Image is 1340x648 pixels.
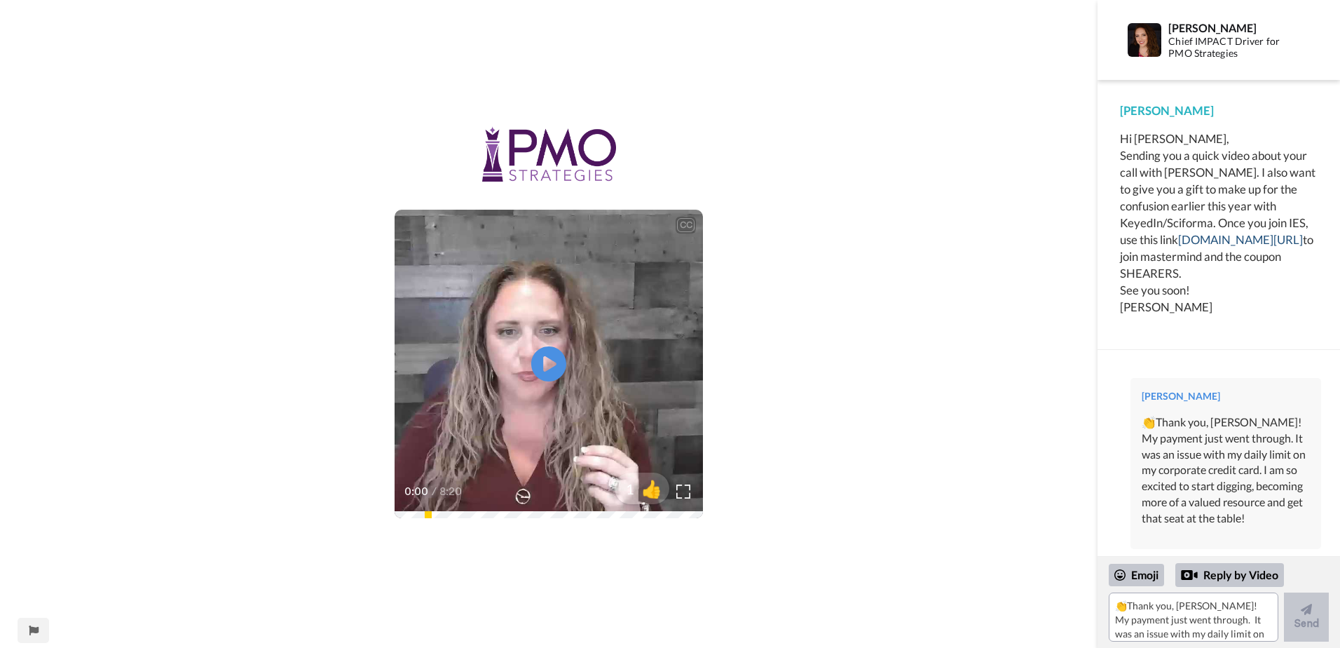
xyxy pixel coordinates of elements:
img: Profile Image [1128,23,1161,57]
button: 1👍 [615,473,669,504]
span: 0:00 [404,483,429,500]
div: Reply by Video [1175,563,1284,587]
button: Send [1284,593,1329,642]
span: 1 [615,479,634,499]
div: Reply by Video [1181,567,1198,583]
img: de2e5ca3-e7c2-419a-bc0c-6808a48eda42 [482,126,616,182]
div: CC [677,218,695,232]
div: Emoji [1109,564,1164,586]
div: [PERSON_NAME] [1120,102,1318,119]
a: [DOMAIN_NAME][URL] [1178,232,1303,247]
div: [PERSON_NAME] [1168,21,1302,34]
div: 👏Thank you, [PERSON_NAME]! My payment just went through. It was an issue with my daily limit on m... [1142,414,1310,527]
div: Chief IMPACT Driver for PMO Strategies [1168,36,1302,60]
span: / [432,483,437,500]
div: [PERSON_NAME] [1142,389,1310,403]
span: 8:20 [439,483,464,500]
div: Hi [PERSON_NAME], Sending you a quick video about your call with [PERSON_NAME]. I also want to gi... [1120,130,1318,316]
span: 👍 [634,478,669,500]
